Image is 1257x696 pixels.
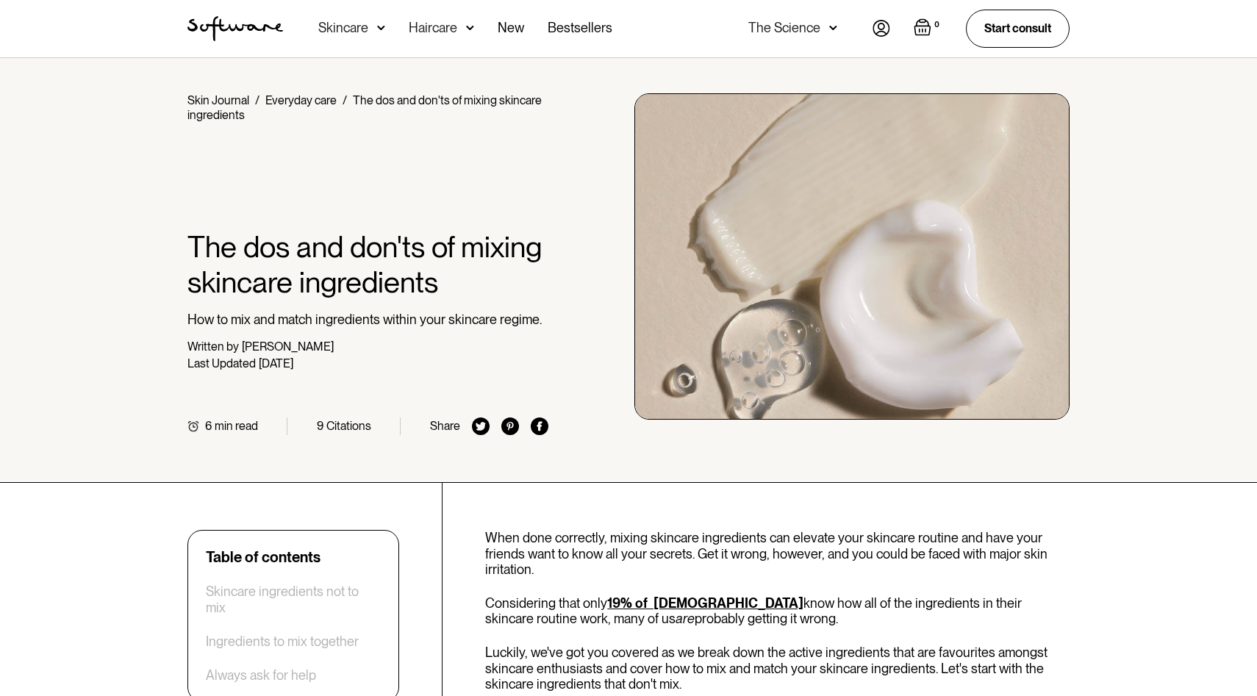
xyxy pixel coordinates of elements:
p: How to mix and match ingredients within your skincare regime. [187,312,548,328]
div: Citations [326,419,371,433]
a: home [187,16,283,41]
a: Skin Journal [187,93,249,107]
div: Skincare [318,21,368,35]
div: / [343,93,347,107]
p: Luckily, we've got you covered as we break down the active ingredients that are favourites amongs... [485,645,1070,692]
div: The dos and don'ts of mixing skincare ingredients [187,93,542,122]
div: [DATE] [259,356,293,370]
a: Skincare ingredients not to mix [206,584,381,615]
img: arrow down [466,21,474,35]
em: are [676,611,695,626]
h1: The dos and don'ts of mixing skincare ingredients [187,229,548,300]
p: Considering that only know how all of the ingredients in their skincare routine work, many of us ... [485,595,1070,627]
p: When done correctly, mixing skincare ingredients can elevate your skincare routine and have your ... [485,530,1070,578]
div: Haircare [409,21,457,35]
div: min read [215,419,258,433]
img: facebook icon [531,417,548,435]
img: arrow down [377,21,385,35]
div: Last Updated [187,356,256,370]
div: / [255,93,259,107]
img: pinterest icon [501,417,519,435]
div: Share [430,419,460,433]
img: Software Logo [187,16,283,41]
div: 9 [317,419,323,433]
a: 19% of [DEMOGRAPHIC_DATA] [607,595,803,611]
a: Always ask for help [206,667,316,684]
div: Written by [187,340,239,354]
a: Start consult [966,10,1070,47]
div: 6 [205,419,212,433]
div: [PERSON_NAME] [242,340,334,354]
img: arrow down [829,21,837,35]
img: twitter icon [472,417,490,435]
a: Ingredients to mix together [206,634,359,650]
div: Table of contents [206,548,320,566]
a: Open empty cart [914,18,942,39]
div: 0 [931,18,942,32]
a: Everyday care [265,93,337,107]
div: The Science [748,21,820,35]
